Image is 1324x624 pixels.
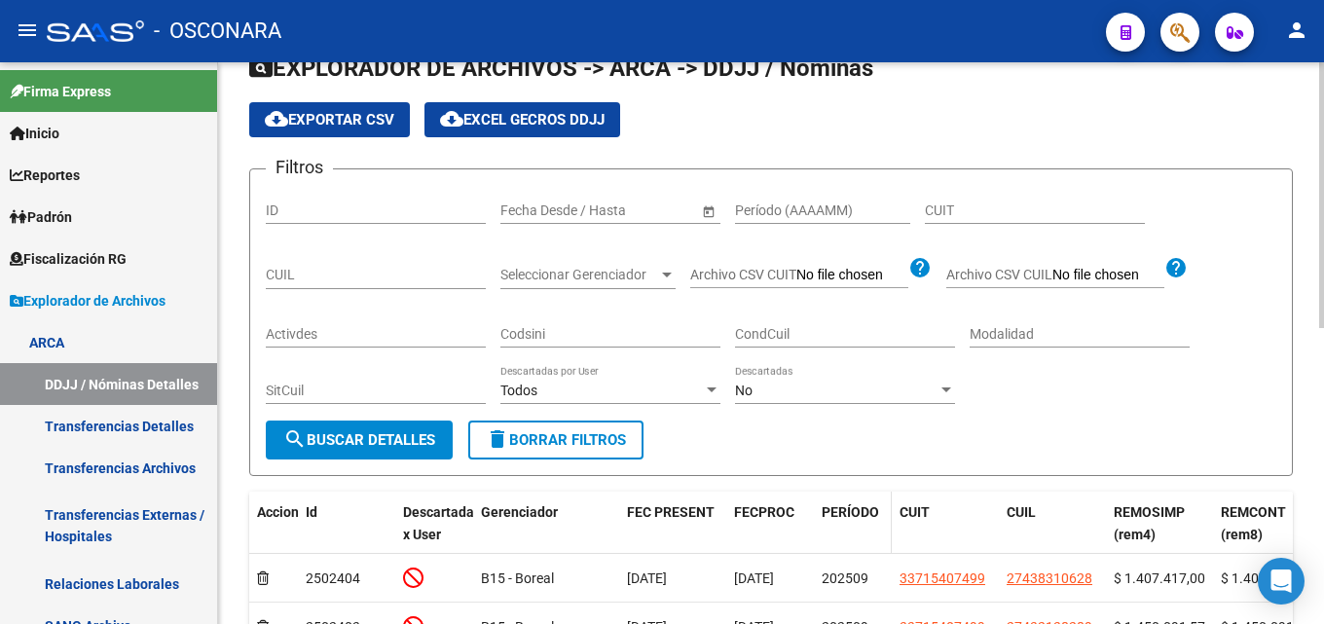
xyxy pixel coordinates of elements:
mat-icon: cloud_download [265,107,288,130]
span: REMCONT (rem8) [1221,504,1286,542]
span: CUIL [1007,504,1036,520]
span: Explorador de Archivos [10,290,165,312]
span: CUIT [900,504,930,520]
span: 2502404 [306,570,360,586]
span: 27438310628 [1007,570,1092,586]
span: 33715407499 [900,570,985,586]
span: Accion [257,504,299,520]
input: Archivo CSV CUIT [796,267,908,284]
span: REMOSIMP (rem4) [1114,504,1185,542]
mat-icon: delete [486,427,509,451]
span: Borrar Filtros [486,431,626,449]
div: Open Intercom Messenger [1258,558,1305,605]
button: EXCEL GECROS DDJJ [424,102,620,137]
span: 202509 [822,570,868,586]
span: Archivo CSV CUIT [690,267,796,282]
input: Archivo CSV CUIL [1052,267,1164,284]
span: [DATE] [734,570,774,586]
mat-icon: help [1164,256,1188,279]
span: Buscar Detalles [283,431,435,449]
datatable-header-cell: REMCONT (rem8) [1213,492,1320,556]
span: No [735,383,753,398]
span: Todos [500,383,537,398]
span: $ 1.407.417,00 [1221,570,1312,586]
span: Archivo CSV CUIL [946,267,1052,282]
datatable-header-cell: PERÍODO [814,492,892,556]
span: Exportar CSV [265,111,394,128]
span: Gerenciador [481,504,558,520]
datatable-header-cell: FEC PRESENT [619,492,726,556]
span: Reportes [10,165,80,186]
button: Exportar CSV [249,102,410,137]
span: Id [306,504,317,520]
datatable-header-cell: CUIL [999,492,1106,556]
span: - OSCONARA [154,10,281,53]
datatable-header-cell: CUIT [892,492,999,556]
mat-icon: cloud_download [440,107,463,130]
span: [DATE] [627,570,667,586]
span: Descartada x User [403,504,474,542]
span: Firma Express [10,81,111,102]
input: Fecha fin [588,202,683,219]
datatable-header-cell: Accion [249,492,298,556]
span: Seleccionar Gerenciador [500,267,658,283]
datatable-header-cell: FECPROC [726,492,814,556]
span: FECPROC [734,504,794,520]
input: Fecha inicio [500,202,571,219]
datatable-header-cell: Descartada x User [395,492,473,556]
datatable-header-cell: Gerenciador [473,492,619,556]
button: Buscar Detalles [266,421,453,459]
button: Open calendar [698,201,718,221]
button: Borrar Filtros [468,421,644,459]
mat-icon: menu [16,18,39,42]
h3: Filtros [266,154,333,181]
mat-icon: search [283,427,307,451]
datatable-header-cell: REMOSIMP (rem4) [1106,492,1213,556]
span: EXCEL GECROS DDJJ [440,111,605,128]
span: Padrón [10,206,72,228]
span: EXPLORADOR DE ARCHIVOS -> ARCA -> DDJJ / Nóminas [249,55,873,82]
span: FEC PRESENT [627,504,715,520]
span: $ 1.407.417,00 [1114,570,1205,586]
span: Fiscalización RG [10,248,127,270]
datatable-header-cell: Id [298,492,395,556]
mat-icon: help [908,256,932,279]
span: B15 - Boreal [481,570,554,586]
mat-icon: person [1285,18,1308,42]
span: Inicio [10,123,59,144]
span: PERÍODO [822,504,879,520]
